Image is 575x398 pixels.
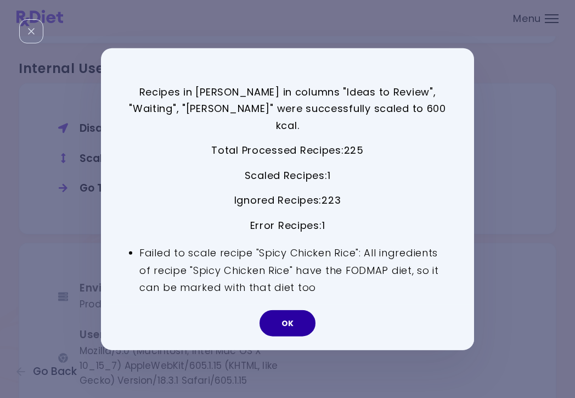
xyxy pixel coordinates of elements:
p: Total Processed Recipes : 225 [128,142,447,159]
p: Error Recipes : 1 [128,217,447,234]
p: Recipes in [PERSON_NAME] in columns "Ideas to Review", "Waiting", "[PERSON_NAME]" were successful... [128,83,447,134]
p: Ignored Recipes : 223 [128,192,447,209]
p: Scaled Recipes : 1 [128,167,447,184]
div: Close [19,19,43,43]
li: Failed to scale recipe "Spicy Chicken Rice": All ingredients of recipe "Spicy Chicken Rice" have ... [139,244,447,296]
button: OK [260,310,315,337]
